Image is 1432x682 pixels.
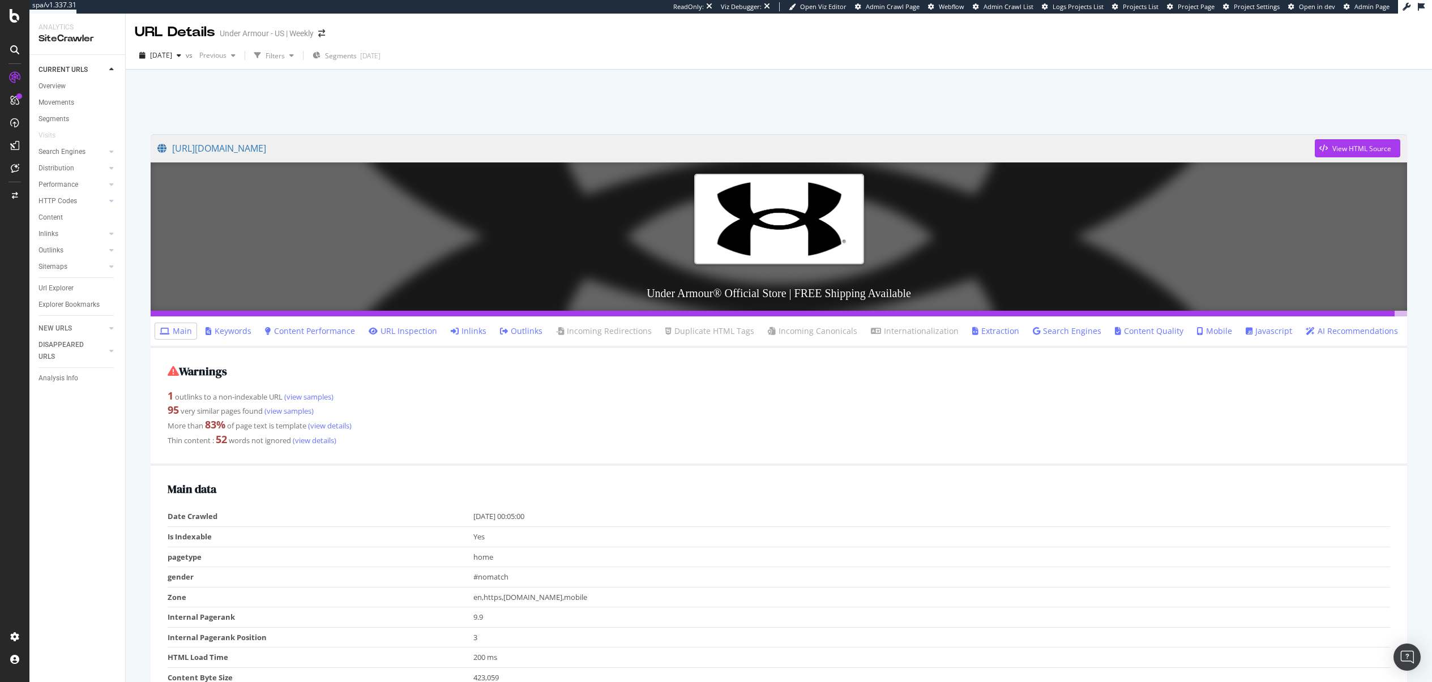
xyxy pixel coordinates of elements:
[168,483,1390,495] h2: Main data
[800,2,847,11] span: Open Viz Editor
[39,179,106,191] a: Performance
[866,2,920,11] span: Admin Crawl Page
[168,647,473,668] td: HTML Load Time
[39,179,78,191] div: Performance
[1112,2,1159,11] a: Projects List
[39,23,116,32] div: Analytics
[168,607,473,628] td: Internal Pagerank
[1288,2,1335,11] a: Open in dev
[973,2,1033,11] a: Admin Crawl List
[473,647,1390,668] td: 200 ms
[168,432,1390,447] div: Thin content : words not ignored
[206,325,251,337] a: Keywords
[135,46,186,65] button: [DATE]
[168,403,1390,418] div: very similar pages found
[473,627,1390,647] td: 3
[928,2,964,11] a: Webflow
[168,418,1390,432] div: More than of page text is template
[39,80,66,92] div: Overview
[168,389,173,402] strong: 1
[39,146,106,158] a: Search Engines
[157,134,1315,162] a: [URL][DOMAIN_NAME]
[984,2,1033,11] span: Admin Crawl List
[168,365,1390,378] h2: Warnings
[168,403,179,417] strong: 95
[39,261,106,273] a: Sitemaps
[39,130,55,141] div: Visits
[473,587,1390,607] td: en,https,[DOMAIN_NAME],mobile
[1033,325,1101,337] a: Search Engines
[1178,2,1215,11] span: Project Page
[39,97,117,109] a: Movements
[266,51,285,61] div: Filters
[39,372,117,384] a: Analysis Info
[220,28,314,39] div: Under Armour - US | Weekly
[39,372,78,384] div: Analysis Info
[39,323,72,334] div: NEW URLS
[789,2,847,11] a: Open Viz Editor
[306,421,352,431] a: (view details)
[39,212,117,224] a: Content
[39,80,117,92] a: Overview
[1354,2,1390,11] span: Admin Page
[39,162,106,174] a: Distribution
[360,51,381,61] div: [DATE]
[308,46,385,65] button: Segments[DATE]
[1167,2,1215,11] a: Project Page
[768,325,857,337] a: Incoming Canonicals
[39,339,96,363] div: DISAPPEARED URLS
[265,325,355,337] a: Content Performance
[283,392,334,402] a: (view samples)
[721,2,762,11] div: Viz Debugger:
[39,64,106,76] a: CURRENT URLS
[168,389,1390,404] div: outlinks to a non-indexable URL
[1246,325,1292,337] a: Javascript
[151,276,1407,311] h3: Under Armour® Official Store | FREE Shipping Available
[39,228,58,240] div: Inlinks
[168,547,473,567] td: pagetype
[195,50,226,60] span: Previous
[1053,2,1104,11] span: Logs Projects List
[39,245,106,256] a: Outlinks
[168,567,473,587] td: gender
[160,325,192,337] a: Main
[473,607,1390,628] td: 9.9
[216,432,227,446] strong: 52
[195,46,240,65] button: Previous
[291,435,336,445] a: (view details)
[369,325,437,337] a: URL Inspection
[39,162,74,174] div: Distribution
[871,325,959,337] a: Internationalization
[168,507,473,526] td: Date Crawled
[1123,2,1159,11] span: Projects List
[318,29,325,37] div: arrow-right-arrow-left
[1344,2,1390,11] a: Admin Page
[1042,2,1104,11] a: Logs Projects List
[168,627,473,647] td: Internal Pagerank Position
[168,527,473,547] td: Is Indexable
[39,195,106,207] a: HTTP Codes
[500,325,542,337] a: Outlinks
[135,23,215,42] div: URL Details
[1223,2,1280,11] a: Project Settings
[39,261,67,273] div: Sitemaps
[473,507,1390,526] td: [DATE] 00:05:00
[673,2,704,11] div: ReadOnly:
[1393,644,1421,671] div: Open Intercom Messenger
[150,50,172,60] span: 2025 Sep. 11th
[39,282,117,294] a: Url Explorer
[39,130,67,141] a: Visits
[250,46,298,65] button: Filters
[39,299,117,311] a: Explorer Bookmarks
[39,212,63,224] div: Content
[168,587,473,607] td: Zone
[263,406,314,416] a: (view samples)
[1306,325,1398,337] a: AI Recommendations
[972,325,1019,337] a: Extraction
[1315,139,1400,157] button: View HTML Source
[556,325,652,337] a: Incoming Redirections
[1234,2,1280,11] span: Project Settings
[39,245,63,256] div: Outlinks
[694,174,864,264] img: Under Armour® Official Store | FREE Shipping Available
[451,325,486,337] a: Inlinks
